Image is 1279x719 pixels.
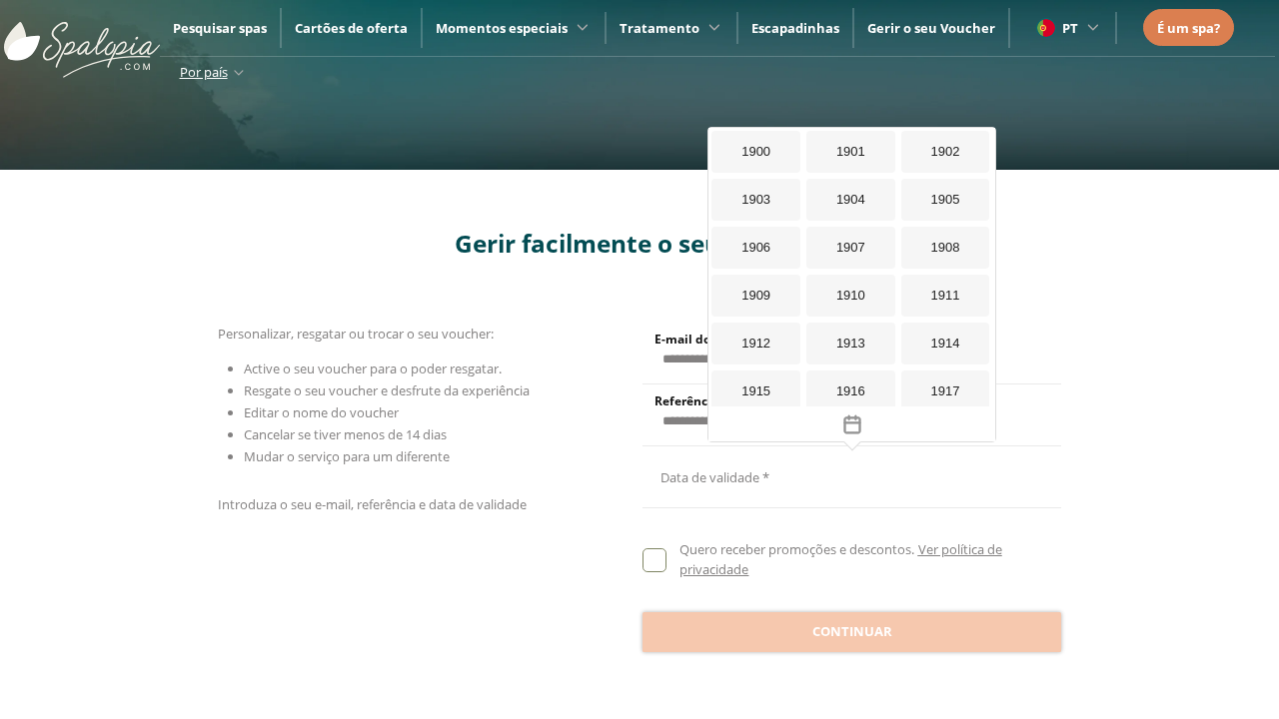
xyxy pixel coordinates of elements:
span: Gerir facilmente o seu voucher [455,227,825,260]
div: 1915 [711,370,800,412]
div: 1911 [901,275,990,317]
a: Cartões de oferta [295,19,408,37]
button: Continuar [642,612,1061,652]
a: Ver política de privacidade [679,540,1001,578]
img: ImgLogoSpalopia.BvClDcEz.svg [4,2,160,78]
a: Pesquisar spas [173,19,267,37]
span: Mudar o serviço para um diferente [244,447,450,465]
div: 1907 [806,227,895,269]
div: 1908 [901,227,990,269]
div: 1906 [711,227,800,269]
span: Personalizar, resgatar ou trocar o seu voucher: [218,325,494,343]
span: Active o seu voucher para o poder resgatar. [244,359,502,377]
span: Introduza o seu e-mail, referência e data de validade [218,495,527,513]
div: 1917 [901,370,990,412]
div: 1904 [806,179,895,221]
button: Toggle overlay [708,406,995,441]
div: 1916 [806,370,895,412]
span: Editar o nome do voucher [244,403,399,421]
span: Continuar [812,622,892,642]
span: Cancelar se tiver menos de 14 dias [244,425,447,443]
div: 1905 [901,179,990,221]
a: É um spa? [1157,17,1220,39]
div: 1912 [711,323,800,364]
div: 1913 [806,323,895,364]
div: 1901 [806,131,895,173]
span: É um spa? [1157,19,1220,37]
span: Quero receber promoções e descontos. [679,540,914,558]
div: 1900 [711,131,800,173]
a: Escapadinhas [751,19,839,37]
div: 1902 [901,131,990,173]
span: Por país [180,63,228,81]
div: 1910 [806,275,895,317]
a: Gerir o seu Voucher [867,19,995,37]
div: 1903 [711,179,800,221]
div: 1914 [901,323,990,364]
div: 1909 [711,275,800,317]
span: Resgate o seu voucher e desfrute da experiência [244,381,530,399]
